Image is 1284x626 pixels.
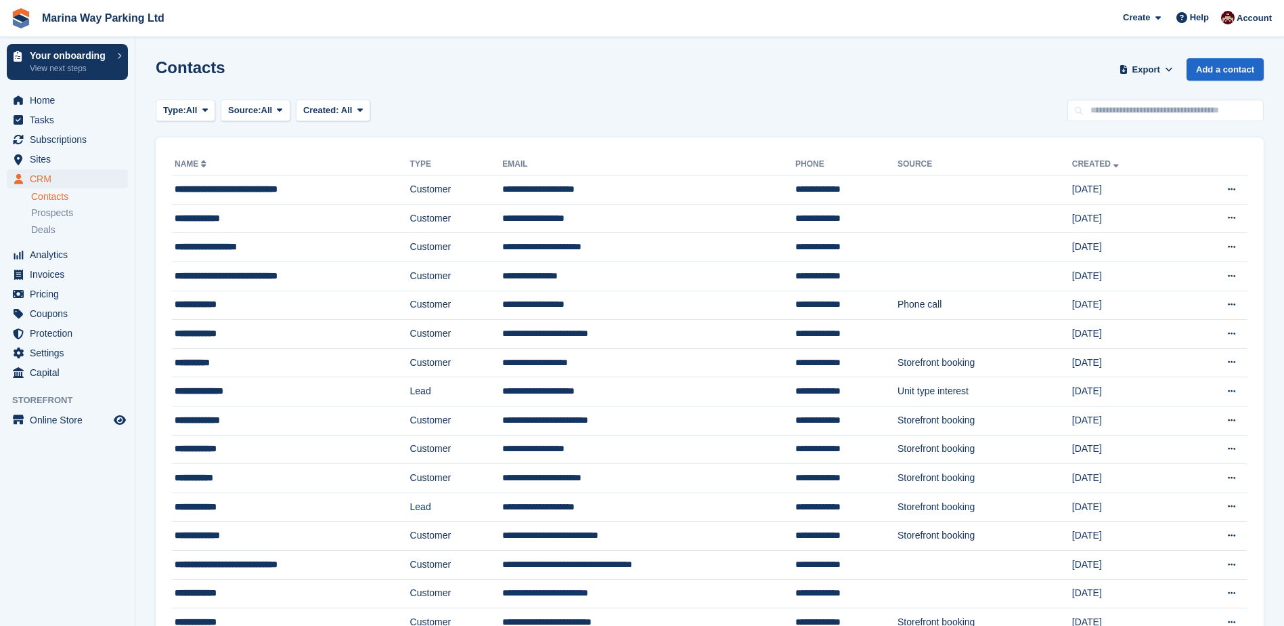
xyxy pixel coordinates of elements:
td: Storefront booking [898,406,1072,435]
span: Online Store [30,411,111,430]
button: Type: All [156,100,215,122]
td: Storefront booking [898,464,1072,493]
td: Storefront booking [898,493,1072,522]
td: [DATE] [1072,493,1184,522]
span: Create [1123,11,1150,24]
td: [DATE] [1072,175,1184,205]
td: Customer [410,579,503,608]
span: Created: [303,105,339,115]
img: Daniel Finn [1221,11,1235,24]
th: Phone [795,154,898,175]
td: [DATE] [1072,204,1184,233]
a: Deals [31,223,128,237]
p: Your onboarding [30,51,110,60]
h1: Contacts [156,58,225,77]
td: [DATE] [1072,291,1184,320]
td: Customer [410,406,503,435]
td: Lead [410,377,503,406]
span: Source: [228,104,261,117]
td: [DATE] [1072,233,1184,262]
td: Customer [410,435,503,464]
td: [DATE] [1072,522,1184,551]
span: Coupons [30,304,111,323]
span: Invoices [30,265,111,284]
p: View next steps [30,62,110,75]
a: Contacts [31,190,128,203]
span: Protection [30,324,111,343]
td: Storefront booking [898,435,1072,464]
span: Analytics [30,245,111,264]
td: [DATE] [1072,262,1184,291]
span: Account [1237,12,1272,25]
td: Storefront booking [898,348,1072,377]
a: Add a contact [1187,58,1264,81]
td: Unit type interest [898,377,1072,406]
a: menu [7,304,128,323]
span: Tasks [30,110,111,129]
td: Customer [410,464,503,493]
span: All [341,105,353,115]
a: menu [7,363,128,382]
a: menu [7,130,128,149]
span: All [261,104,273,117]
td: Customer [410,320,503,349]
img: stora-icon-8386f47178a22dfd0bd8f6a31ec36ba5ce8667c1dd55bd0f319d3a0aa187defe.svg [11,8,31,28]
a: Preview store [112,412,128,428]
span: Help [1190,11,1209,24]
td: [DATE] [1072,550,1184,579]
span: All [186,104,198,117]
span: Subscriptions [30,130,111,149]
th: Type [410,154,503,175]
a: menu [7,169,128,188]
th: Email [502,154,795,175]
span: Export [1132,63,1160,77]
span: Capital [30,363,111,382]
td: [DATE] [1072,579,1184,608]
a: menu [7,343,128,362]
td: Storefront booking [898,522,1072,551]
span: Home [30,91,111,110]
td: Lead [410,493,503,522]
span: Settings [30,343,111,362]
td: Customer [410,291,503,320]
td: Customer [410,348,503,377]
span: CRM [30,169,111,188]
button: Source: All [221,100,290,122]
td: [DATE] [1072,435,1184,464]
td: [DATE] [1072,320,1184,349]
a: Created [1072,159,1122,169]
span: Deals [31,224,56,236]
th: Source [898,154,1072,175]
span: Storefront [12,394,135,407]
span: Prospects [31,207,73,220]
td: Customer [410,522,503,551]
a: menu [7,324,128,343]
td: [DATE] [1072,348,1184,377]
a: menu [7,110,128,129]
td: [DATE] [1072,377,1184,406]
button: Export [1116,58,1176,81]
a: menu [7,245,128,264]
td: Customer [410,233,503,262]
td: Customer [410,204,503,233]
span: Type: [163,104,186,117]
a: menu [7,265,128,284]
a: Prospects [31,206,128,220]
td: Phone call [898,291,1072,320]
a: Marina Way Parking Ltd [37,7,170,29]
td: [DATE] [1072,406,1184,435]
a: menu [7,91,128,110]
a: menu [7,150,128,169]
button: Created: All [296,100,370,122]
td: Customer [410,175,503,205]
a: Your onboarding View next steps [7,44,128,80]
a: Name [175,159,209,169]
span: Sites [30,150,111,169]
a: menu [7,285,128,304]
span: Pricing [30,285,111,304]
td: [DATE] [1072,464,1184,493]
td: Customer [410,262,503,291]
td: Customer [410,550,503,579]
a: menu [7,411,128,430]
